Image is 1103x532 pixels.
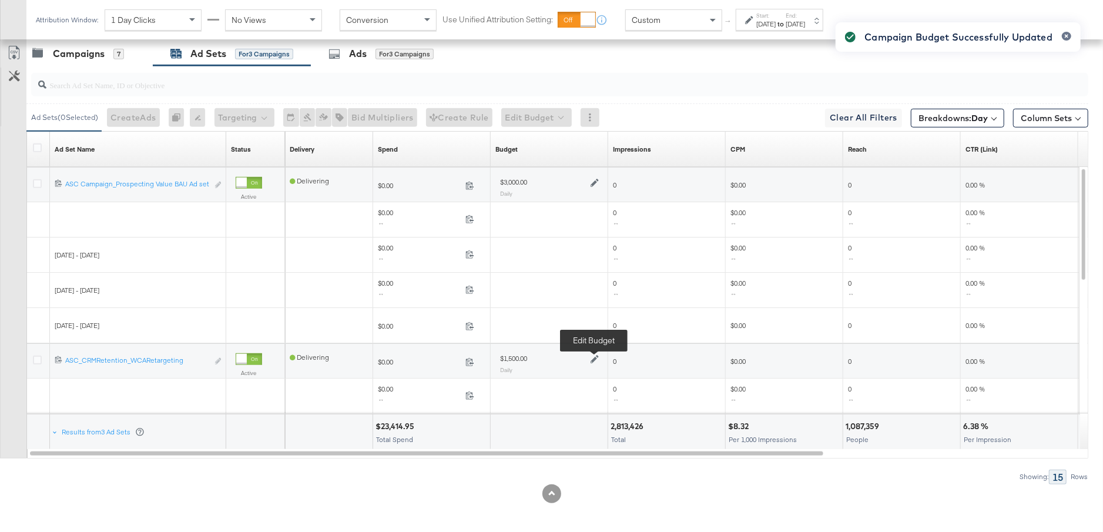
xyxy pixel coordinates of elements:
[236,193,262,200] label: Active
[65,179,208,189] div: ASC Campaign_Prospecting Value BAU Ad set
[611,421,647,432] div: 2,813,426
[35,16,99,24] div: Attribution Window:
[55,286,99,295] span: [DATE] - [DATE]
[62,427,145,437] div: Results from 3 Ad Sets
[613,145,651,154] div: Impressions
[378,279,461,303] span: $0.00
[613,243,623,267] span: 0
[376,435,413,444] span: Total Spend
[613,384,623,409] span: 0
[113,49,124,59] div: 7
[65,356,208,368] a: ASC_CRMRetention_WCARetargeting
[378,289,397,298] span: ↔
[169,108,190,127] div: 0
[613,208,623,232] span: 0
[46,69,991,92] input: Search Ad Set Name, ID or Objective
[776,19,786,28] strong: to
[290,145,314,154] a: Reflects the ability of your Ad Set to achieve delivery based on ad states, schedule and budget.
[378,243,461,267] span: $0.00
[728,421,752,432] div: $8.32
[236,369,262,377] label: Active
[611,435,626,444] span: Total
[613,321,616,330] span: 0
[500,366,512,373] sub: Daily
[378,322,461,330] span: $0.00
[290,145,314,154] div: Delivery
[378,357,461,366] span: $0.00
[111,15,156,25] span: 1 Day Clicks
[730,145,745,154] div: CPM
[346,15,388,25] span: Conversion
[613,219,623,227] span: ↔
[378,181,461,190] span: $0.00
[730,243,746,267] span: $0.00
[31,112,98,123] div: Ad Sets ( 0 Selected)
[613,254,623,263] span: ↔
[55,321,99,330] span: [DATE] - [DATE]
[378,395,397,404] span: ↔
[613,180,616,189] span: 0
[376,49,434,59] div: for 3 Campaigns
[378,384,461,409] span: $0.00
[786,12,805,19] label: End:
[756,12,776,19] label: Start:
[730,208,746,232] span: $0.00
[231,145,251,154] a: Shows the current state of your Ad Set.
[723,20,735,24] span: ↑
[65,356,208,365] div: ASC_CRMRetention_WCARetargeting
[378,145,398,154] a: The total amount spent to date.
[442,14,553,25] label: Use Unified Attribution Setting:
[495,145,518,154] a: Shows the current budget of Ad Set.
[500,190,512,197] sub: Daily
[500,354,527,363] div: $1,500.00
[376,421,418,432] div: $23,414.95
[378,254,397,263] span: ↔
[730,357,746,366] span: $0.00
[290,176,329,185] span: Delivering
[786,19,805,29] div: [DATE]
[730,279,746,303] span: $0.00
[865,30,1052,44] div: Campaign Budget Successfully Updated
[613,395,623,404] span: ↔
[232,15,266,25] span: No Views
[55,250,99,259] span: [DATE] - [DATE]
[52,414,147,450] div: Results from3 Ad Sets
[378,219,397,227] span: ↔
[613,289,623,298] span: ↔
[613,357,616,366] span: 0
[235,49,293,59] div: for 3 Campaigns
[730,219,740,227] span: ↔
[55,145,95,154] div: Ad Set Name
[55,145,95,154] a: Your Ad Set name.
[378,145,398,154] div: Spend
[729,435,797,444] span: Per 1,000 Impressions
[730,384,746,409] span: $0.00
[730,254,740,263] span: ↔
[730,395,740,404] span: ↔
[378,208,461,232] span: $0.00
[495,145,518,154] div: Budget
[500,178,527,187] div: $3,000.00
[349,47,367,61] div: Ads
[190,47,226,61] div: Ad Sets
[65,179,208,192] a: ASC Campaign_Prospecting Value BAU Ad set
[290,353,329,362] span: Delivering
[730,180,746,189] span: $0.00
[632,15,661,25] span: Custom
[53,47,105,61] div: Campaigns
[730,289,740,298] span: ↔
[613,279,623,303] span: 0
[730,321,746,330] span: $0.00
[231,145,251,154] div: Status
[756,19,776,29] div: [DATE]
[730,145,745,154] a: The average cost you've paid to have 1,000 impressions of your ad.
[613,145,651,154] a: The number of times your ad was served. On mobile apps an ad is counted as served the first time ...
